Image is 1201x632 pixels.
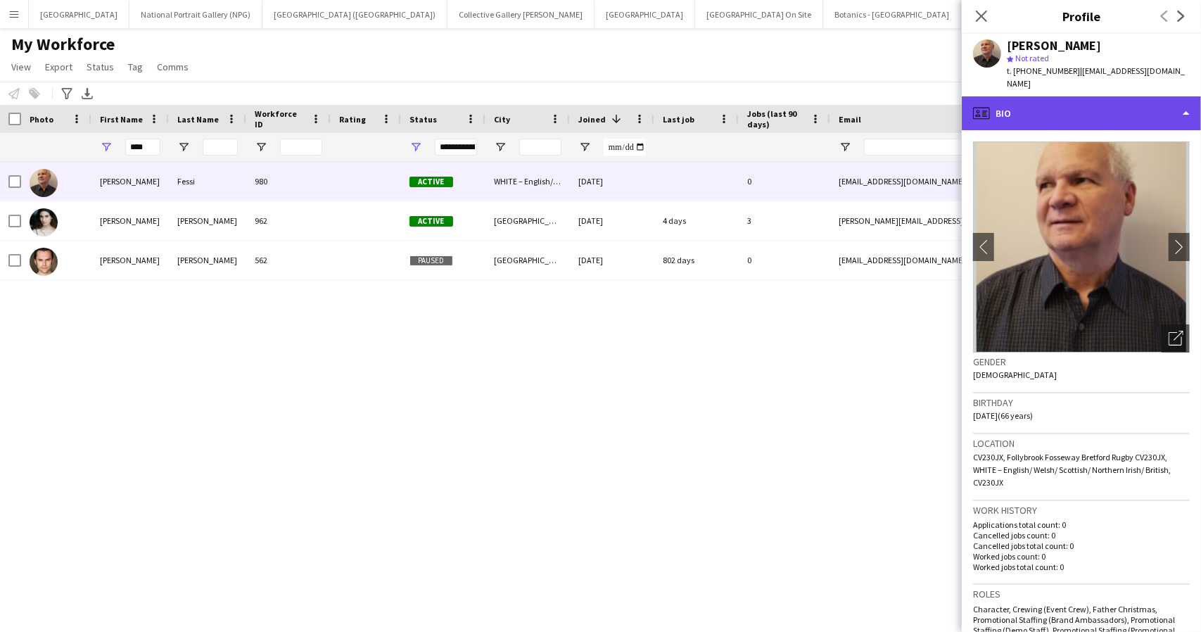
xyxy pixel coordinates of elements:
button: [GEOGRAPHIC_DATA] [595,1,695,28]
button: Open Filter Menu [177,141,190,153]
div: [PERSON_NAME] [91,162,169,201]
div: [GEOGRAPHIC_DATA] [485,241,570,279]
input: Joined Filter Input [604,139,646,156]
img: Pauline Marion [30,208,58,236]
span: Joined [578,114,606,125]
div: 3 [739,201,830,240]
div: [GEOGRAPHIC_DATA] [485,201,570,240]
span: Paused [409,255,453,266]
button: Open Filter Menu [409,141,422,153]
span: My Workforce [11,34,115,55]
span: Last Name [177,114,219,125]
button: [GEOGRAPHIC_DATA] On Site [695,1,823,28]
div: [DATE] [570,201,654,240]
img: Paul McEwan [30,248,58,276]
div: 562 [246,241,331,279]
div: [PERSON_NAME] [169,241,246,279]
span: | [EMAIL_ADDRESS][DOMAIN_NAME] [1007,65,1185,89]
a: Tag [122,58,148,76]
a: Status [81,58,120,76]
span: First Name [100,114,143,125]
span: Jobs (last 90 days) [747,108,805,129]
div: [PERSON_NAME] [169,201,246,240]
span: Export [45,61,72,73]
span: Comms [157,61,189,73]
span: City [494,114,510,125]
input: Email Filter Input [864,139,1103,156]
button: [GEOGRAPHIC_DATA] ([GEOGRAPHIC_DATA]) [262,1,447,28]
div: 0 [739,162,830,201]
span: Last job [663,114,694,125]
span: Status [409,114,437,125]
button: Open Filter Menu [839,141,851,153]
input: First Name Filter Input [125,139,160,156]
h3: Roles [973,588,1190,600]
div: [DATE] [570,162,654,201]
span: Email [839,114,861,125]
h3: Gender [973,355,1190,368]
a: View [6,58,37,76]
h3: Work history [973,504,1190,517]
div: [DATE] [570,241,654,279]
p: Cancelled jobs total count: 0 [973,541,1190,551]
p: Worked jobs count: 0 [973,551,1190,562]
span: Status [87,61,114,73]
button: [GEOGRAPHIC_DATA] [29,1,129,28]
p: Cancelled jobs count: 0 [973,530,1190,541]
div: [EMAIL_ADDRESS][DOMAIN_NAME] [830,162,1112,201]
span: t. [PHONE_NUMBER] [1007,65,1080,76]
span: Workforce ID [255,108,305,129]
span: Rating [339,114,366,125]
div: [PERSON_NAME] [91,201,169,240]
div: [EMAIL_ADDRESS][DOMAIN_NAME] [830,241,1112,279]
div: [PERSON_NAME][EMAIL_ADDRESS][DOMAIN_NAME] [830,201,1112,240]
input: Last Name Filter Input [203,139,238,156]
a: Comms [151,58,194,76]
span: Active [409,177,453,187]
button: [GEOGRAPHIC_DATA] (HES) [961,1,1083,28]
button: Open Filter Menu [578,141,591,153]
app-action-btn: Advanced filters [58,85,75,102]
div: 980 [246,162,331,201]
div: [PERSON_NAME] [1007,39,1101,52]
button: Open Filter Menu [494,141,507,153]
div: Bio [962,96,1201,130]
h3: Profile [962,7,1201,25]
img: Paul Fessi [30,169,58,197]
div: 0 [739,241,830,279]
button: National Portrait Gallery (NPG) [129,1,262,28]
span: View [11,61,31,73]
div: [PERSON_NAME] [91,241,169,279]
button: Botanics - [GEOGRAPHIC_DATA] [823,1,961,28]
button: Open Filter Menu [255,141,267,153]
span: Not rated [1015,53,1049,63]
input: City Filter Input [519,139,561,156]
span: Tag [128,61,143,73]
button: Open Filter Menu [100,141,113,153]
div: 802 days [654,241,739,279]
p: Applications total count: 0 [973,519,1190,530]
div: WHITE – English/ Welsh/ Scottish/ Northern Irish/ [DEMOGRAPHIC_DATA] [485,162,570,201]
p: Worked jobs total count: 0 [973,562,1190,572]
span: CV230JX, Follybrook Fosseway Bretford Rugby CV230JX, WHITE – English/ Welsh/ Scottish/ Northern I... [973,452,1171,488]
div: Open photos pop-in [1162,324,1190,353]
span: [DATE] (66 years) [973,410,1033,421]
button: Collective Gallery [PERSON_NAME] [447,1,595,28]
span: Photo [30,114,53,125]
input: Workforce ID Filter Input [280,139,322,156]
div: 4 days [654,201,739,240]
span: Active [409,216,453,227]
div: Fessi [169,162,246,201]
div: 962 [246,201,331,240]
span: [DEMOGRAPHIC_DATA] [973,369,1057,380]
h3: Location [973,437,1190,450]
a: Export [39,58,78,76]
h3: Birthday [973,396,1190,409]
app-action-btn: Export XLSX [79,85,96,102]
img: Crew avatar or photo [973,141,1190,353]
